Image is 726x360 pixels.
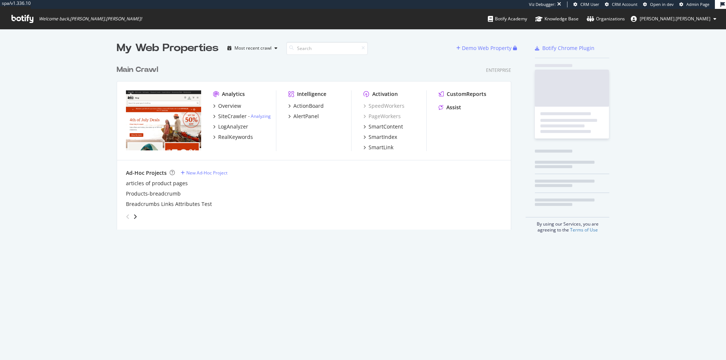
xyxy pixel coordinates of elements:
[679,1,709,7] a: Admin Page
[486,67,511,73] div: Enterprise
[612,1,637,7] span: CRM Account
[462,44,512,52] div: Demo Web Property
[625,13,722,25] button: [PERSON_NAME].[PERSON_NAME]
[573,1,599,7] a: CRM User
[363,113,401,120] a: PageWorkers
[126,169,167,177] div: Ad-Hoc Projects
[126,190,181,197] a: Products-breadcrumb
[369,123,403,130] div: SmartContent
[186,170,227,176] div: New Ad-Hoc Project
[587,15,625,23] div: Organizations
[213,113,271,120] a: SiteCrawler- Analyzing
[234,46,272,50] div: Most recent crawl
[248,113,271,119] div: -
[126,90,201,150] img: rei.com
[222,90,245,98] div: Analytics
[293,113,319,120] div: AlertPanel
[529,1,556,7] div: Viz Debugger:
[535,15,579,23] div: Knowledge Base
[488,15,527,23] div: Botify Academy
[363,133,397,141] a: SmartIndex
[117,56,517,230] div: grid
[369,133,397,141] div: SmartIndex
[213,133,253,141] a: RealKeywords
[542,44,595,52] div: Botify Chrome Plugin
[570,227,598,233] a: Terms of Use
[288,113,319,120] a: AlertPanel
[126,200,212,208] a: Breadcrumbs Links Attributes Test
[439,90,486,98] a: CustomReports
[39,16,142,22] span: Welcome back, [PERSON_NAME].[PERSON_NAME] !
[117,64,158,75] div: Main Crawl
[117,41,219,56] div: My Web Properties
[580,1,599,7] span: CRM User
[363,102,404,110] a: SpeedWorkers
[643,1,674,7] a: Open in dev
[640,16,710,22] span: ryan.flanagan
[293,102,324,110] div: ActionBoard
[456,45,513,51] a: Demo Web Property
[123,211,133,223] div: angle-left
[439,104,461,111] a: Assist
[488,9,527,29] a: Botify Academy
[218,102,241,110] div: Overview
[126,180,188,187] a: articles of product pages
[218,133,253,141] div: RealKeywords
[286,42,368,55] input: Search
[686,1,709,7] span: Admin Page
[369,144,393,151] div: SmartLink
[363,144,393,151] a: SmartLink
[133,213,138,220] div: angle-right
[526,217,609,233] div: By using our Services, you are agreeing to the
[218,113,247,120] div: SiteCrawler
[213,123,248,130] a: LogAnalyzer
[181,170,227,176] a: New Ad-Hoc Project
[218,123,248,130] div: LogAnalyzer
[535,44,595,52] a: Botify Chrome Plugin
[224,42,280,54] button: Most recent crawl
[297,90,326,98] div: Intelligence
[213,102,241,110] a: Overview
[363,123,403,130] a: SmartContent
[372,90,398,98] div: Activation
[251,113,271,119] a: Analyzing
[446,104,461,111] div: Assist
[587,9,625,29] a: Organizations
[288,102,324,110] a: ActionBoard
[447,90,486,98] div: CustomReports
[605,1,637,7] a: CRM Account
[456,42,513,54] button: Demo Web Property
[650,1,674,7] span: Open in dev
[117,64,161,75] a: Main Crawl
[535,9,579,29] a: Knowledge Base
